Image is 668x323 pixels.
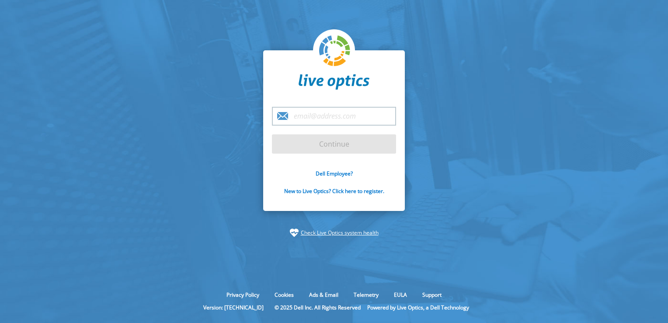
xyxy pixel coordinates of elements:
li: Version: [TECHNICAL_ID] [199,304,268,311]
a: Check Live Optics system health [301,228,379,237]
a: Telemetry [347,291,385,298]
img: liveoptics-logo.svg [319,35,351,67]
li: © 2025 Dell Inc. All Rights Reserved [270,304,365,311]
a: Dell Employee? [316,170,353,177]
img: status-check-icon.svg [290,228,299,237]
a: Support [416,291,448,298]
a: Ads & Email [303,291,345,298]
img: liveoptics-word.svg [299,74,369,90]
a: Privacy Policy [220,291,266,298]
input: email@address.com [272,107,396,126]
li: Powered by Live Optics, a Dell Technology [367,304,469,311]
a: EULA [387,291,414,298]
a: New to Live Optics? Click here to register. [284,187,384,195]
a: Cookies [268,291,300,298]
